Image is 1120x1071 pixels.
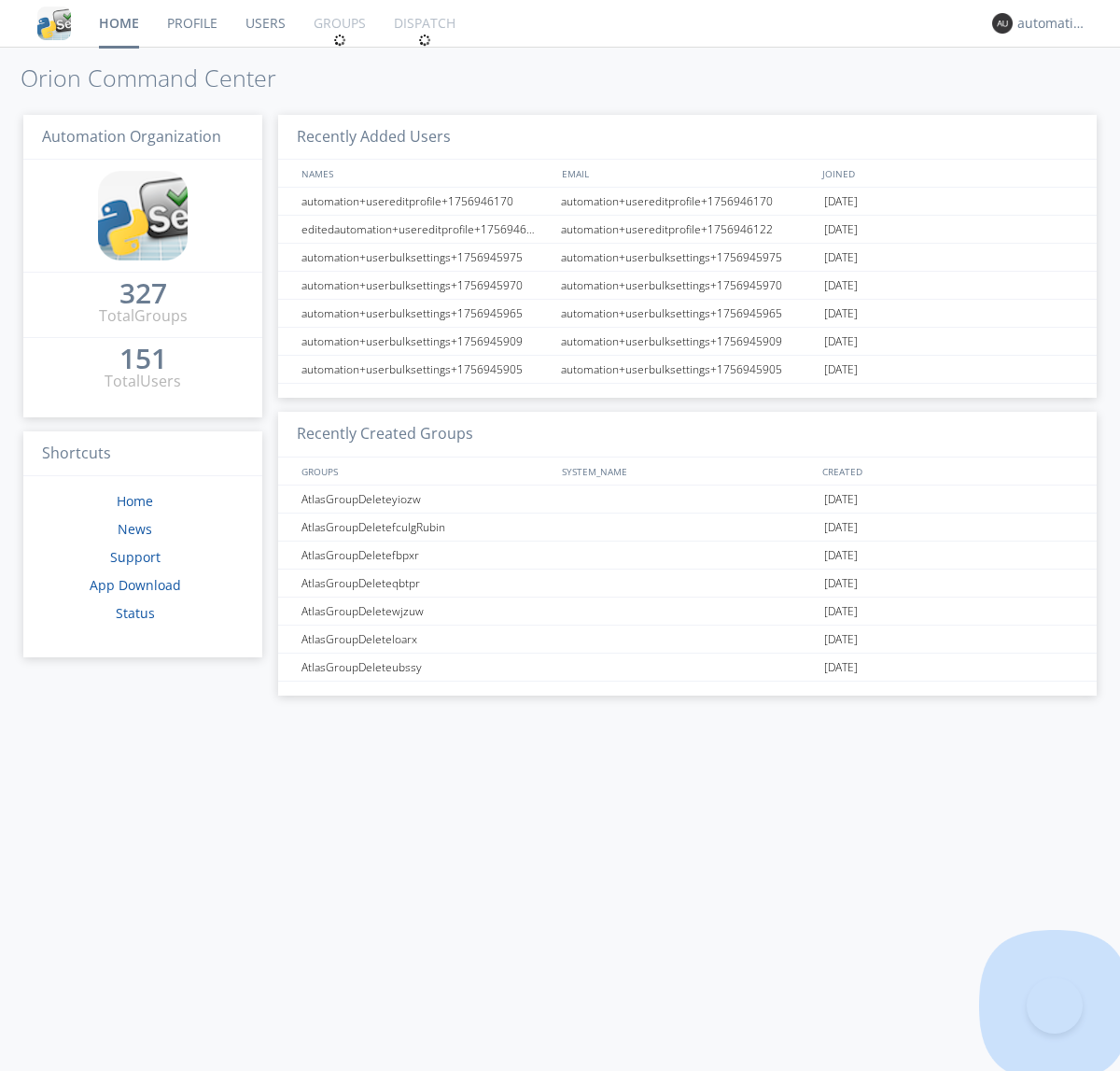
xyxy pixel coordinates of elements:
a: Support [110,548,161,566]
div: NAMES [297,160,553,187]
h3: Shortcuts [23,431,262,477]
div: AtlasGroupDeletewjzuw [297,598,555,625]
a: Status [116,604,155,622]
span: [DATE] [824,328,858,356]
div: EMAIL [557,160,818,187]
a: 151 [119,349,167,371]
h3: Recently Added Users [278,115,1097,161]
a: App Download [90,576,181,594]
a: automation+userbulksettings+1756945909automation+userbulksettings+1756945909[DATE] [278,328,1097,356]
div: AtlasGroupDeleteloarx [297,626,555,653]
img: spin.svg [333,34,346,47]
span: [DATE] [824,542,858,570]
div: automation+userbulksettings+1756945975 [297,244,555,271]
div: automation+userbulksettings+1756945975 [556,244,819,271]
div: automation+atlas0004 [1017,14,1087,33]
a: AtlasGroupDeleteyiozw[DATE] [278,486,1097,514]
div: editedautomation+usereditprofile+1756946122 [297,216,555,243]
div: automation+userbulksettings+1756945905 [556,356,819,383]
div: automation+usereditprofile+1756946170 [297,188,555,215]
span: [DATE] [824,654,858,682]
div: AtlasGroupDeleteqbtpr [297,570,555,597]
div: GROUPS [297,458,553,485]
div: Total Users [105,371,181,392]
div: SYSTEM_NAME [557,458,818,485]
a: AtlasGroupDeletefbpxr[DATE] [278,542,1097,570]
div: AtlasGroupDeletefculgRubin [297,514,555,541]
a: automation+userbulksettings+1756945975automation+userbulksettings+1756945975[DATE] [278,244,1097,272]
a: AtlasGroupDeletefculgRubin[DATE] [278,514,1097,542]
div: AtlasGroupDeletefbpxr [297,542,555,569]
span: [DATE] [824,598,858,626]
a: AtlasGroupDeleteloarx[DATE] [278,626,1097,654]
a: Home [117,492,153,510]
a: automation+userbulksettings+1756945965automation+userbulksettings+1756945965[DATE] [278,300,1097,328]
iframe: Toggle Customer Support [1027,978,1083,1034]
span: [DATE] [824,570,858,598]
span: [DATE] [824,300,858,328]
a: automation+usereditprofile+1756946170automation+usereditprofile+1756946170[DATE] [278,188,1097,216]
div: automation+userbulksettings+1756945965 [556,300,819,327]
div: Total Groups [99,305,188,327]
a: automation+userbulksettings+1756945905automation+userbulksettings+1756945905[DATE] [278,356,1097,384]
div: automation+usereditprofile+1756946170 [556,188,819,215]
span: [DATE] [824,272,858,300]
img: cddb5a64eb264b2086981ab96f4c1ba7 [98,171,188,261]
a: 327 [119,284,167,305]
img: cddb5a64eb264b2086981ab96f4c1ba7 [37,7,71,40]
div: automation+userbulksettings+1756945909 [556,328,819,355]
span: [DATE] [824,188,858,216]
a: editedautomation+usereditprofile+1756946122automation+usereditprofile+1756946122[DATE] [278,216,1097,244]
h3: Recently Created Groups [278,412,1097,458]
div: automation+userbulksettings+1756945909 [297,328,555,355]
span: Automation Organization [42,126,221,147]
div: AtlasGroupDeleteubssy [297,654,555,681]
div: automation+usereditprofile+1756946122 [556,216,819,243]
a: AtlasGroupDeletewjzuw[DATE] [278,598,1097,626]
div: CREATED [818,458,1079,485]
a: AtlasGroupDeleteqbtpr[DATE] [278,570,1097,598]
img: 373638.png [992,13,1013,34]
span: [DATE] [824,514,858,542]
img: spin.svg [418,34,431,47]
div: automation+userbulksettings+1756945905 [297,356,555,383]
a: automation+userbulksettings+1756945970automation+userbulksettings+1756945970[DATE] [278,272,1097,300]
div: 327 [119,284,167,303]
div: automation+userbulksettings+1756945970 [556,272,819,299]
span: [DATE] [824,244,858,272]
span: [DATE] [824,356,858,384]
a: News [118,520,152,538]
a: AtlasGroupDeleteubssy[DATE] [278,654,1097,682]
div: automation+userbulksettings+1756945970 [297,272,555,299]
div: AtlasGroupDeleteyiozw [297,486,555,513]
div: automation+userbulksettings+1756945965 [297,300,555,327]
span: [DATE] [824,626,858,654]
span: [DATE] [824,216,858,244]
div: JOINED [818,160,1079,187]
div: 151 [119,349,167,368]
span: [DATE] [824,486,858,514]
